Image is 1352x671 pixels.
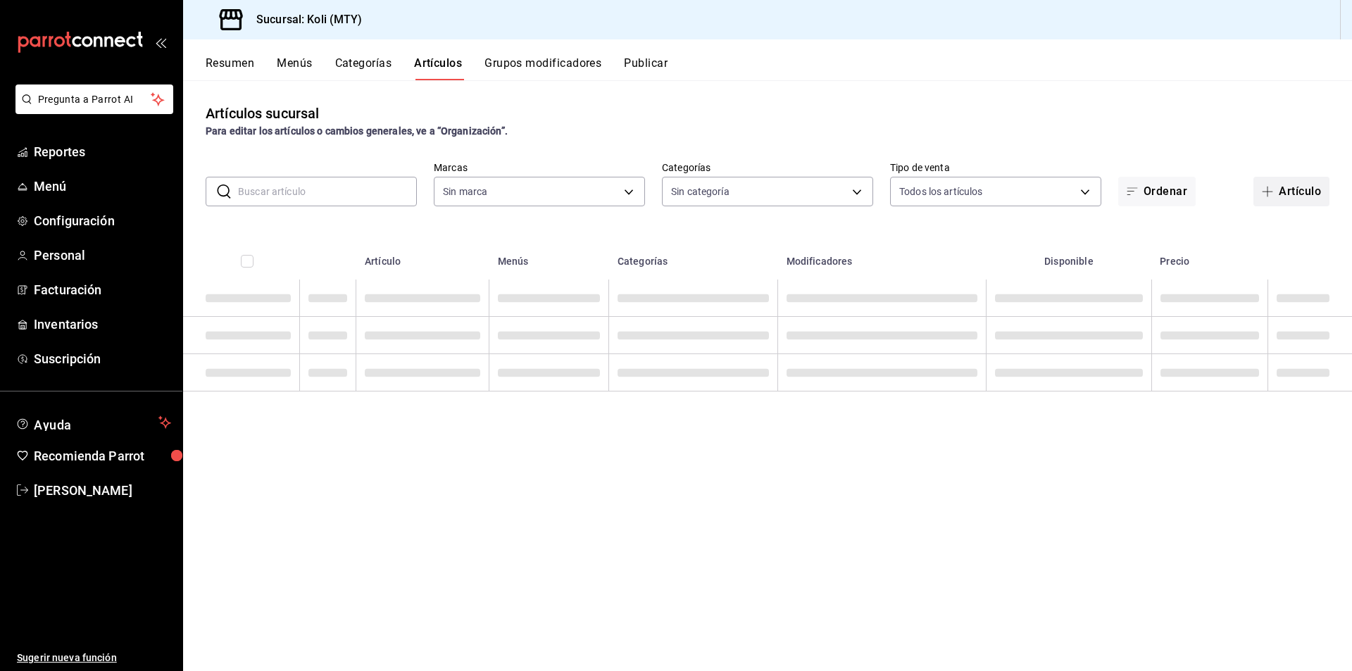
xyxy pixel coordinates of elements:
th: Categorías [609,234,778,280]
th: Modificadores [778,234,987,280]
div: navigation tabs [206,56,1352,80]
span: Reportes [34,142,171,161]
label: Tipo de venta [890,163,1101,173]
span: Facturación [34,280,171,299]
a: Pregunta a Parrot AI [10,102,173,117]
button: Menús [277,56,312,80]
th: Artículo [356,234,489,280]
input: Buscar artículo [238,177,417,206]
span: Sin marca [443,184,487,199]
button: Resumen [206,56,254,80]
span: Personal [34,246,171,265]
button: Pregunta a Parrot AI [15,84,173,114]
span: Pregunta a Parrot AI [38,92,151,107]
div: Artículos sucursal [206,103,319,124]
span: Recomienda Parrot [34,446,171,465]
span: Sin categoría [671,184,730,199]
span: Inventarios [34,315,171,334]
button: Artículo [1253,177,1329,206]
label: Categorías [662,163,873,173]
strong: Para editar los artículos o cambios generales, ve a “Organización”. [206,125,508,137]
th: Precio [1151,234,1267,280]
button: open_drawer_menu [155,37,166,48]
button: Publicar [624,56,668,80]
button: Grupos modificadores [484,56,601,80]
span: Sugerir nueva función [17,651,171,665]
button: Artículos [414,56,462,80]
span: Menú [34,177,171,196]
span: [PERSON_NAME] [34,481,171,500]
th: Disponible [987,234,1152,280]
span: Configuración [34,211,171,230]
span: Ayuda [34,414,153,431]
th: Menús [489,234,609,280]
span: Suscripción [34,349,171,368]
button: Categorías [335,56,392,80]
span: Todos los artículos [899,184,983,199]
h3: Sucursal: Koli (MTY) [245,11,363,28]
label: Marcas [434,163,645,173]
button: Ordenar [1118,177,1196,206]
